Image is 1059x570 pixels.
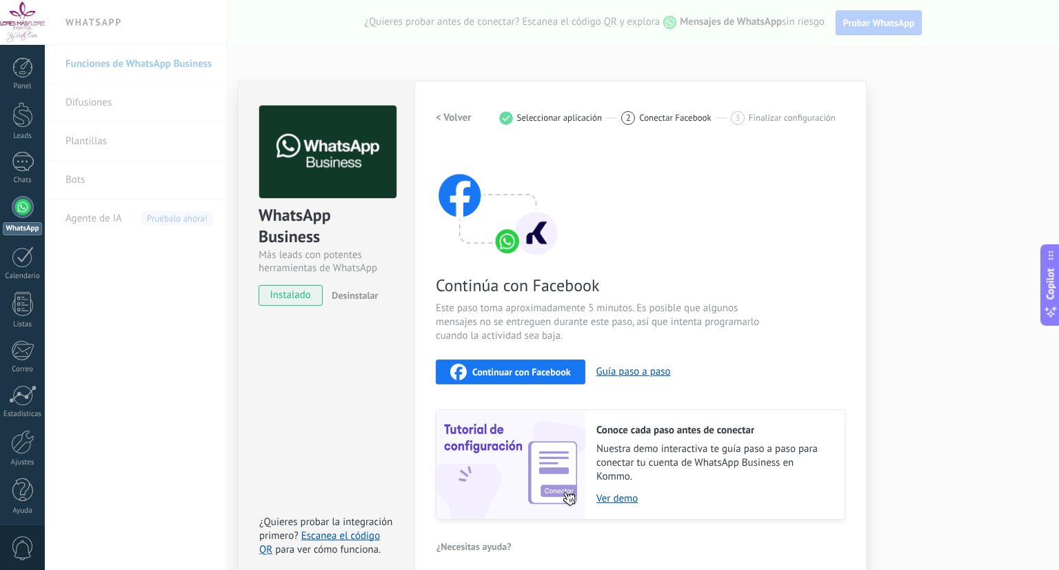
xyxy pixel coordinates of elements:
[326,285,378,306] button: Desinstalar
[3,82,43,91] div: Panel
[596,365,671,378] button: Guía paso a paso
[436,536,512,557] button: ¿Necesitas ayuda?
[735,112,740,124] span: 3
[436,302,764,343] span: Este paso toma aproximadamente 5 minutos. Es posible que algunos mensajes no se entreguen durante...
[3,132,43,141] div: Leads
[3,272,43,281] div: Calendario
[472,367,571,377] span: Continuar con Facebook
[436,111,472,124] h2: < Volver
[3,410,43,419] div: Estadísticas
[3,507,43,515] div: Ayuda
[259,248,394,275] div: Más leads con potentes herramientas de WhatsApp
[517,112,603,123] span: Seleccionar aplicación
[596,442,831,484] span: Nuestra demo interactiva te guía paso a paso para conectar tu cuenta de WhatsApp Business en Kommo.
[259,515,393,542] span: ¿Quieres probar la integración primero?
[749,112,836,123] span: Finalizar configuración
[436,106,472,130] button: < Volver
[3,222,42,235] div: WhatsApp
[596,424,831,437] h2: Conoce cada paso antes de conectar
[259,529,380,556] a: Escanea el código QR
[259,106,396,199] img: logo_main.png
[626,112,631,124] span: 2
[596,492,831,505] a: Ver demo
[332,289,378,302] span: Desinstalar
[436,275,764,296] span: Continúa con Facebook
[639,112,712,123] span: Conectar Facebook
[436,542,512,551] span: ¿Necesitas ayuda?
[275,543,381,556] span: para ver cómo funciona.
[436,147,560,257] img: connect with facebook
[3,365,43,374] div: Correo
[1044,268,1058,300] span: Copilot
[259,204,394,248] div: WhatsApp Business
[3,458,43,467] div: Ajustes
[3,176,43,185] div: Chats
[436,360,585,384] button: Continuar con Facebook
[259,285,322,306] span: instalado
[3,320,43,329] div: Listas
